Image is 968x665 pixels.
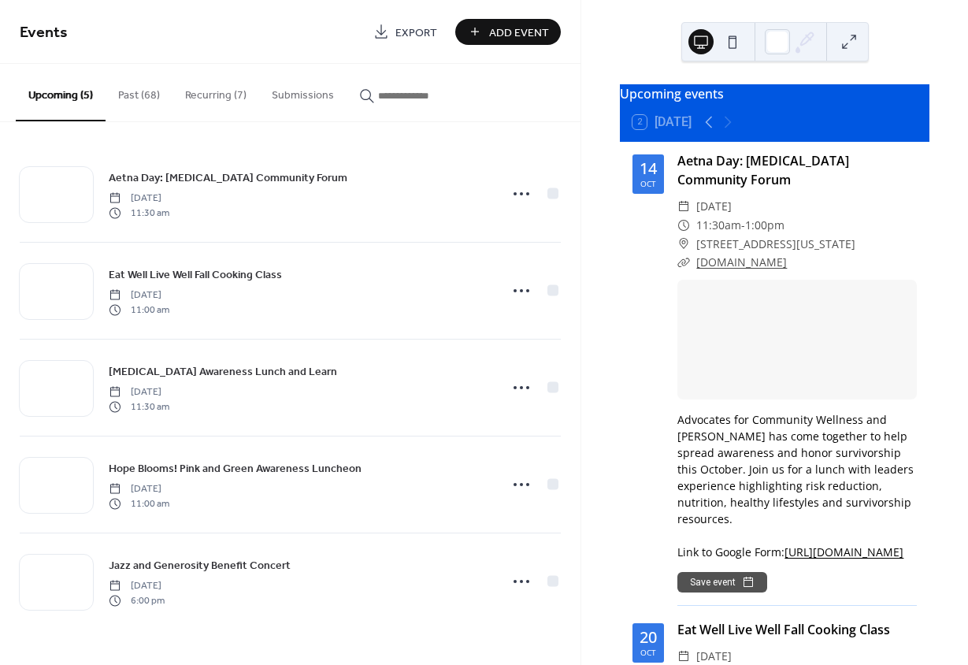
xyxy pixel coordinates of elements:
[109,385,169,399] span: [DATE]
[677,572,767,593] button: Save event
[109,593,165,607] span: 6:00 pm
[362,19,449,45] a: Export
[784,544,903,559] a: [URL][DOMAIN_NAME]
[109,266,282,284] a: Eat Well Live Well Fall Cooking Class
[640,180,656,188] div: Oct
[696,254,787,269] a: [DOMAIN_NAME]
[620,84,929,103] div: Upcoming events
[106,64,172,120] button: Past (68)
[109,303,169,317] span: 11:00 am
[172,64,259,120] button: Recurring (7)
[741,216,745,235] span: -
[109,461,362,477] span: Hope Blooms! Pink and Green Awareness Luncheon
[640,630,657,645] div: 20
[109,558,291,574] span: Jazz and Generosity Benefit Concert
[20,17,68,48] span: Events
[640,161,657,176] div: 14
[109,267,282,284] span: Eat Well Live Well Fall Cooking Class
[677,253,690,272] div: ​
[109,288,169,303] span: [DATE]
[109,482,169,496] span: [DATE]
[677,216,690,235] div: ​
[696,216,741,235] span: 11:30am
[109,170,347,187] span: Aetna Day: [MEDICAL_DATA] Community Forum
[109,556,291,574] a: Jazz and Generosity Benefit Concert
[259,64,347,120] button: Submissions
[677,411,917,560] div: Advocates for Community Wellness and [PERSON_NAME] has come together to help spread awareness and...
[696,235,855,254] span: [STREET_ADDRESS][US_STATE]
[109,206,169,220] span: 11:30 am
[640,648,656,656] div: Oct
[109,496,169,511] span: 11:00 am
[395,24,437,41] span: Export
[745,216,784,235] span: 1:00pm
[16,64,106,121] button: Upcoming (5)
[677,197,690,216] div: ​
[677,621,890,638] a: Eat Well Live Well Fall Cooking Class
[109,362,337,381] a: [MEDICAL_DATA] Awareness Lunch and Learn
[109,459,362,477] a: Hope Blooms! Pink and Green Awareness Luncheon
[109,399,169,414] span: 11:30 am
[677,235,690,254] div: ​
[489,24,549,41] span: Add Event
[696,197,732,216] span: [DATE]
[109,364,337,381] span: [MEDICAL_DATA] Awareness Lunch and Learn
[677,152,849,188] a: Aetna Day: [MEDICAL_DATA] Community Forum
[109,579,165,593] span: [DATE]
[109,169,347,187] a: Aetna Day: [MEDICAL_DATA] Community Forum
[109,191,169,206] span: [DATE]
[455,19,561,45] button: Add Event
